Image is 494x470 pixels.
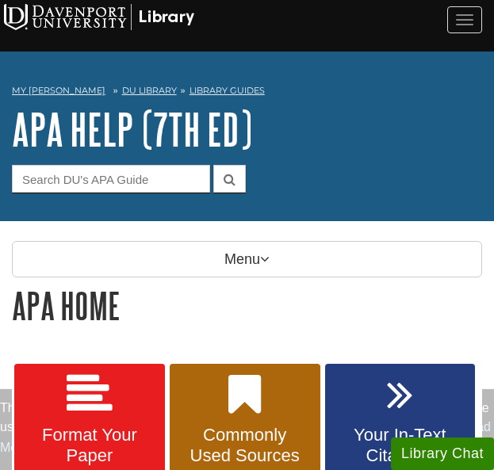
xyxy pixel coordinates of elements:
[12,285,482,326] h1: APA Home
[12,84,105,97] a: My [PERSON_NAME]
[122,85,177,96] a: DU Library
[337,425,464,466] span: Your In-Text Citations
[391,438,494,470] button: Library Chat
[4,4,194,30] img: Davenport University Logo
[12,241,482,277] p: Menu
[12,105,252,154] a: APA Help (7th Ed)
[26,425,153,466] span: Format Your Paper
[182,425,308,466] span: Commonly Used Sources
[12,165,210,193] input: Search DU's APA Guide
[190,85,265,96] a: Library Guides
